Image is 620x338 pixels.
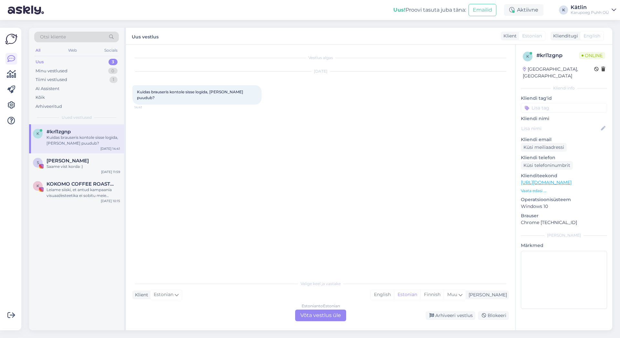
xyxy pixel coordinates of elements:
[40,34,66,40] span: Otsi kliente
[108,68,118,74] div: 0
[521,212,607,219] p: Brauser
[371,290,394,300] div: English
[521,203,607,210] p: Windows 10
[521,232,607,238] div: [PERSON_NAME]
[36,68,67,74] div: Minu vestlused
[501,33,517,39] div: Klient
[36,77,67,83] div: Tiimi vestlused
[36,59,44,65] div: Uus
[522,33,542,39] span: Estonian
[521,143,567,152] div: Küsi meiliaadressi
[521,154,607,161] p: Kliendi telefon
[295,310,346,321] div: Võta vestlus üle
[469,4,496,16] button: Emailid
[571,10,609,15] div: Karupoeg Puhh OÜ
[302,303,340,309] div: Estonian to Estonian
[46,135,120,146] div: Kuidas brauseris kontole sisse logida, [PERSON_NAME] puudub?
[101,169,120,174] div: [DATE] 11:59
[36,131,39,136] span: k
[132,32,159,40] label: Uus vestlus
[394,290,420,300] div: Estonian
[154,291,173,298] span: Estonian
[134,105,159,110] span: 14:41
[521,196,607,203] p: Operatsioonisüsteem
[579,52,605,59] span: Online
[137,89,244,100] span: Kuidas brauseris kontole sisse logida, [PERSON_NAME] puudub?
[521,188,607,194] p: Vaata edasi ...
[521,219,607,226] p: Chrome [TECHNICAL_ID]
[426,311,475,320] div: Arhiveeri vestlus
[46,187,120,199] div: Leiame siiski, et antud kampaania visuaal/esteetika ei sobitu meie brändiga. Ehk leiate koostööks...
[521,179,572,185] a: [URL][DOMAIN_NAME]
[5,33,17,45] img: Askly Logo
[101,199,120,203] div: [DATE] 10:15
[46,158,89,164] span: Sigrid
[132,281,509,287] div: Valige keel ja vastake
[46,129,71,135] span: #krl1zgnp
[521,125,600,132] input: Lisa nimi
[504,4,543,16] div: Aktiivne
[521,115,607,122] p: Kliendi nimi
[108,59,118,65] div: 3
[420,290,444,300] div: Finnish
[132,68,509,74] div: [DATE]
[37,160,39,165] span: S
[571,5,616,15] a: KätlinKarupoeg Puhh OÜ
[100,146,120,151] div: [DATE] 14:41
[34,46,42,55] div: All
[62,115,92,120] span: Uued vestlused
[466,292,507,298] div: [PERSON_NAME]
[571,5,609,10] div: Kätlin
[526,54,529,59] span: k
[46,164,120,169] div: Saame vist korda :)
[46,181,114,187] span: KOKOMO COFFEE ROASTERS
[36,103,62,110] div: Arhiveeritud
[36,183,39,188] span: K
[447,292,457,297] span: Muu
[521,95,607,102] p: Kliendi tag'id
[132,55,509,61] div: Vestlus algas
[521,172,607,179] p: Klienditeekond
[67,46,78,55] div: Web
[521,161,573,170] div: Küsi telefoninumbrit
[103,46,119,55] div: Socials
[132,292,148,298] div: Klient
[478,311,509,320] div: Blokeeri
[521,103,607,113] input: Lisa tag
[393,7,406,13] b: Uus!
[521,85,607,91] div: Kliendi info
[109,77,118,83] div: 1
[521,242,607,249] p: Märkmed
[559,5,568,15] div: K
[393,6,466,14] div: Proovi tasuta juba täna:
[523,66,594,79] div: [GEOGRAPHIC_DATA], [GEOGRAPHIC_DATA]
[584,33,600,39] span: English
[36,94,45,101] div: Kõik
[36,86,59,92] div: AI Assistent
[521,136,607,143] p: Kliendi email
[551,33,578,39] div: Klienditugi
[536,52,579,59] div: # krl1zgnp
